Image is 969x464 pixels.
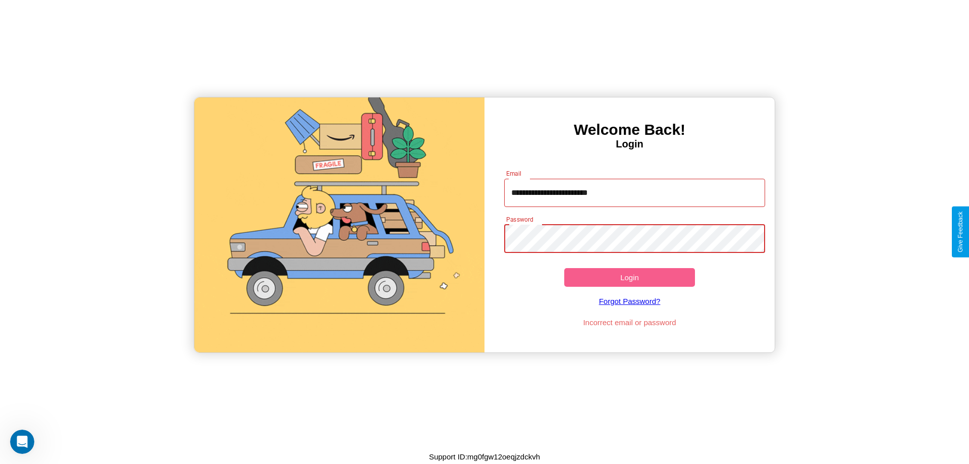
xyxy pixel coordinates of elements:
h4: Login [484,138,775,150]
a: Forgot Password? [499,287,761,316]
iframe: Intercom live chat [10,430,34,454]
h3: Welcome Back! [484,121,775,138]
label: Email [506,169,522,178]
div: Give Feedback [957,212,964,252]
button: Login [564,268,695,287]
p: Support ID: mg0fgw12oeqjzdckvh [429,450,540,463]
img: gif [194,97,484,352]
label: Password [506,215,533,224]
p: Incorrect email or password [499,316,761,329]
